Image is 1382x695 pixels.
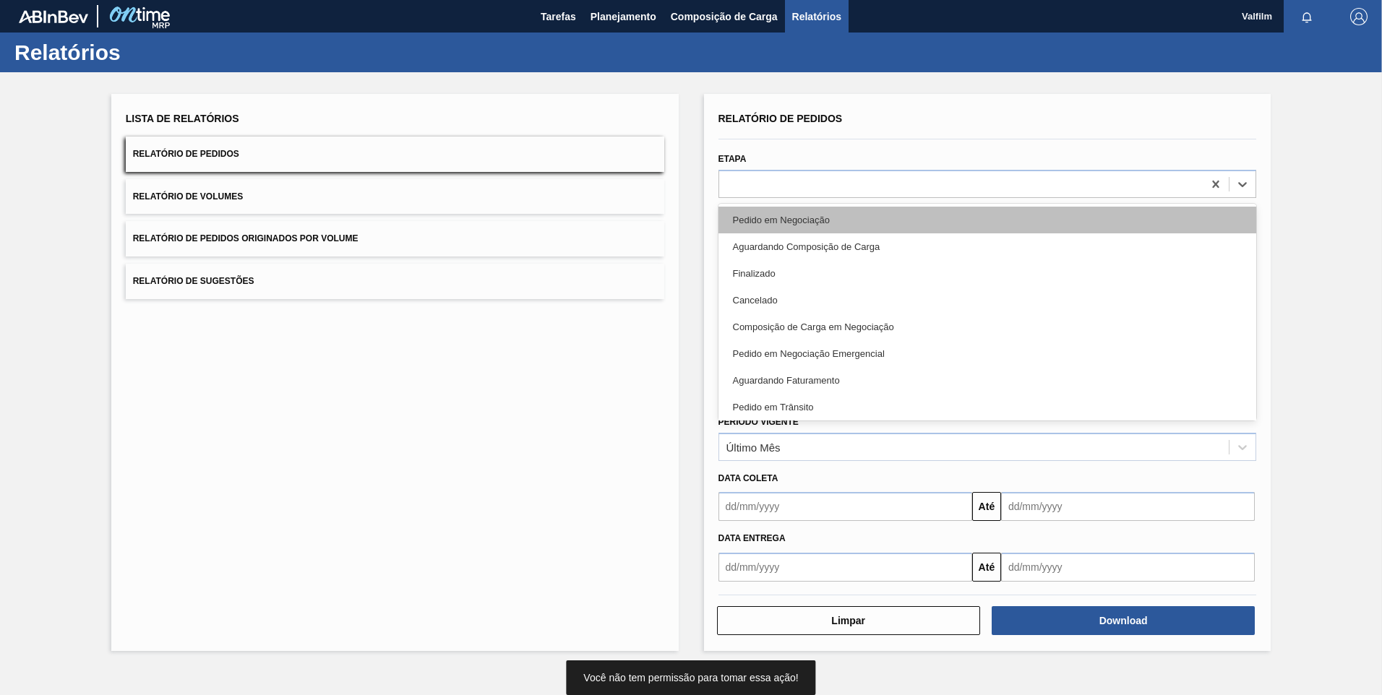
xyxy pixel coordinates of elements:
label: Etapa [718,154,747,164]
button: Relatório de Pedidos Originados por Volume [126,221,664,256]
button: Relatório de Pedidos [126,137,664,172]
button: Relatório de Sugestões [126,264,664,299]
span: Relatório de Pedidos Originados por Volume [133,233,359,243]
span: Data coleta [718,473,778,483]
span: Planejamento [591,8,656,25]
span: Relatórios [792,8,841,25]
span: Relatório de Pedidos [718,113,843,124]
div: Pedido em Negociação [718,207,1257,233]
input: dd/mm/yyyy [1001,553,1255,582]
button: Limpar [717,606,980,635]
button: Download [992,606,1255,635]
span: Tarefas [541,8,576,25]
span: Data entrega [718,533,786,543]
span: Lista de Relatórios [126,113,239,124]
button: Relatório de Volumes [126,179,664,215]
input: dd/mm/yyyy [718,553,972,582]
div: Pedido em Negociação Emergencial [718,340,1257,367]
h1: Relatórios [14,44,271,61]
button: Até [972,492,1001,521]
div: Cancelado [718,287,1257,314]
img: TNhmsLtSVTkK8tSr43FrP2fwEKptu5GPRR3wAAAABJRU5ErkJggg== [19,10,88,23]
span: Relatório de Sugestões [133,276,254,286]
span: Relatório de Pedidos [133,149,239,159]
div: Pedido em Trânsito [718,394,1257,420]
div: Último Mês [726,441,781,453]
button: Até [972,553,1001,582]
img: Logout [1350,8,1368,25]
button: Notificações [1284,7,1330,27]
label: Período Vigente [718,417,799,427]
input: dd/mm/yyyy [1001,492,1255,521]
span: Você não tem permissão para tomar essa ação! [583,672,798,683]
div: Composição de Carga em Negociação [718,314,1257,340]
div: Finalizado [718,260,1257,287]
input: dd/mm/yyyy [718,492,972,521]
div: Aguardando Composição de Carga [718,233,1257,260]
span: Composição de Carga [671,8,778,25]
span: Relatório de Volumes [133,191,243,202]
div: Aguardando Faturamento [718,367,1257,394]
